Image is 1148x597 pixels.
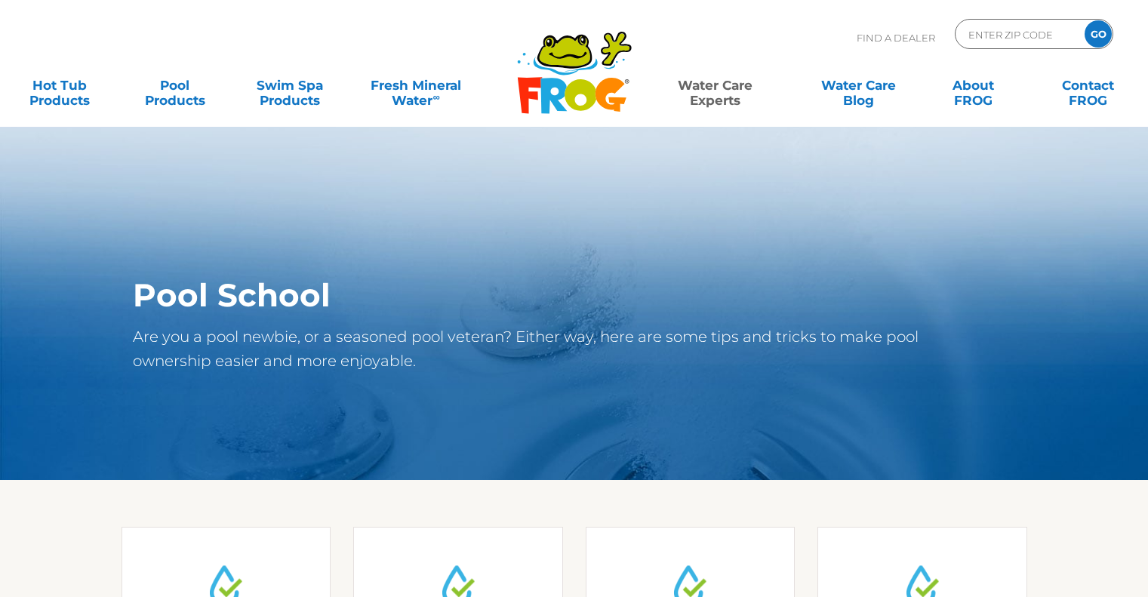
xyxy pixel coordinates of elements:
p: Find A Dealer [857,19,935,57]
sup: ∞ [432,91,439,103]
a: Water CareExperts [642,70,788,100]
a: Hot TubProducts [15,70,104,100]
input: Zip Code Form [967,23,1069,45]
a: Water CareBlog [814,70,903,100]
a: ContactFROG [1044,70,1133,100]
h1: Pool School [133,277,946,313]
a: PoolProducts [130,70,219,100]
p: Are you a pool newbie, or a seasoned pool veteran? Either way, here are some tips and tricks to m... [133,325,946,373]
input: GO [1085,20,1112,48]
a: Swim SpaProducts [245,70,334,100]
a: Fresh MineralWater∞ [360,70,472,100]
a: AboutFROG [928,70,1017,100]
